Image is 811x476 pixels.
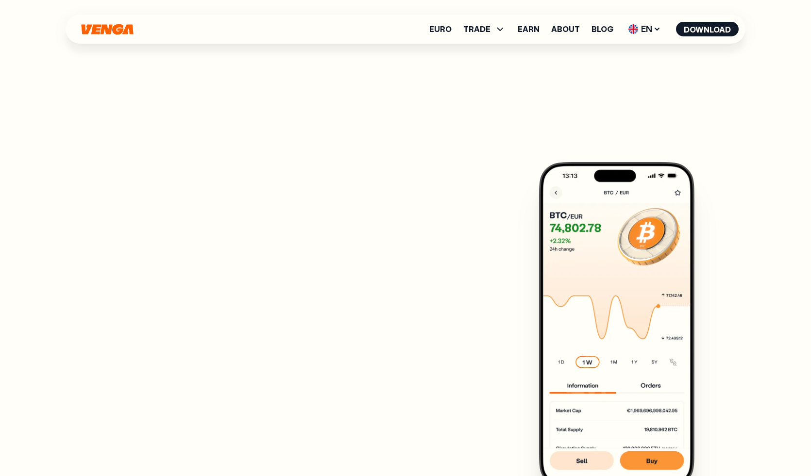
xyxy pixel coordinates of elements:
img: flag-uk [628,24,638,34]
span: TRADE [463,25,490,33]
a: Blog [591,25,613,33]
a: Euro [429,25,452,33]
a: About [551,25,580,33]
svg: Home [80,24,135,35]
span: EN [625,21,664,37]
button: Download [676,22,739,36]
a: Earn [518,25,540,33]
span: TRADE [463,23,506,35]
